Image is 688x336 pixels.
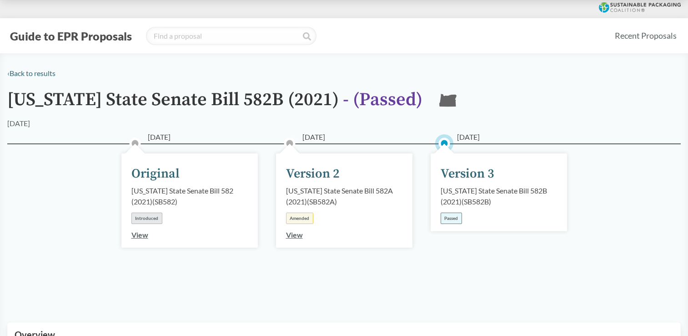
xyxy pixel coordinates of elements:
[7,29,135,43] button: Guide to EPR Proposals
[343,88,422,111] span: - ( Passed )
[146,27,316,45] input: Find a proposal
[611,25,681,46] a: Recent Proposals
[286,230,303,239] a: View
[441,164,494,183] div: Version 3
[131,185,248,207] div: [US_STATE] State Senate Bill 582 (2021) ( SB582 )
[131,213,162,224] div: Introduced
[302,132,325,143] span: [DATE]
[286,185,402,207] div: [US_STATE] State Senate Bill 582A (2021) ( SB582A )
[131,164,180,183] div: Original
[457,132,480,143] span: [DATE]
[286,213,313,224] div: Amended
[441,213,462,224] div: Passed
[286,164,340,183] div: Version 2
[7,69,55,77] a: ‹Back to results
[7,118,30,129] div: [DATE]
[441,185,557,207] div: [US_STATE] State Senate Bill 582B (2021) ( SB582B )
[148,132,171,143] span: [DATE]
[131,230,148,239] a: View
[7,90,422,118] h1: [US_STATE] State Senate Bill 582B (2021)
